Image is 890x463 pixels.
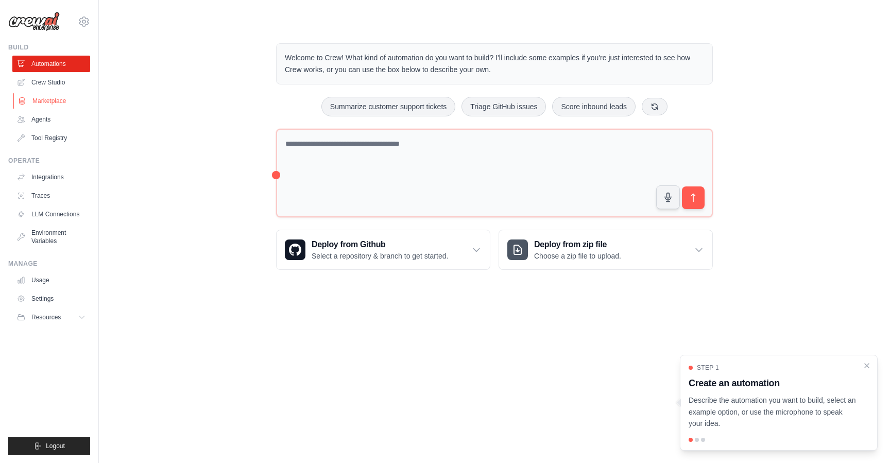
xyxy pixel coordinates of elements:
[312,251,448,261] p: Select a repository & branch to get started.
[8,260,90,268] div: Manage
[461,97,546,116] button: Triage GitHub issues
[312,238,448,251] h3: Deploy from Github
[8,437,90,455] button: Logout
[12,111,90,128] a: Agents
[12,290,90,307] a: Settings
[12,309,90,325] button: Resources
[12,206,90,222] a: LLM Connections
[689,395,857,430] p: Describe the automation you want to build, select an example option, or use the microphone to spe...
[12,130,90,146] a: Tool Registry
[838,414,890,463] iframe: Chat Widget
[12,272,90,288] a: Usage
[863,362,871,370] button: Close walkthrough
[285,52,704,76] p: Welcome to Crew! What kind of automation do you want to build? I'll include some examples if you'...
[12,169,90,185] a: Integrations
[12,187,90,204] a: Traces
[8,43,90,52] div: Build
[46,442,65,450] span: Logout
[552,97,636,116] button: Score inbound leads
[534,251,621,261] p: Choose a zip file to upload.
[8,157,90,165] div: Operate
[8,12,60,31] img: Logo
[534,238,621,251] h3: Deploy from zip file
[12,74,90,91] a: Crew Studio
[321,97,455,116] button: Summarize customer support tickets
[13,93,91,109] a: Marketplace
[697,364,719,372] span: Step 1
[12,225,90,249] a: Environment Variables
[12,56,90,72] a: Automations
[31,313,61,321] span: Resources
[689,376,857,390] h3: Create an automation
